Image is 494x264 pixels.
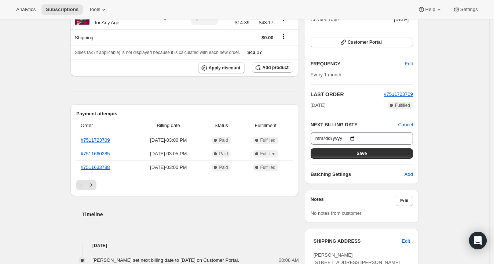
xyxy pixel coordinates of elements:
[82,211,299,218] h2: Timeline
[243,122,289,129] span: Fulfillment
[395,102,410,108] span: Fulfilled
[311,72,341,77] span: Every 1 month
[41,4,83,15] button: Subscriptions
[84,4,112,15] button: Tools
[219,164,228,170] span: Paid
[70,242,299,249] h4: [DATE]
[389,15,413,25] button: [DATE]
[86,180,96,190] button: Next
[460,7,478,12] span: Settings
[260,137,275,143] span: Fulfilled
[204,122,238,129] span: Status
[469,232,487,249] div: Open Intercom Messenger
[278,33,289,41] button: Shipping actions
[402,238,410,245] span: Edit
[400,169,417,180] button: Add
[81,164,110,170] a: #7511633788
[311,121,398,129] h2: NEXT BILLING DATE
[311,148,413,159] button: Save
[248,50,262,55] span: $43.17
[89,7,100,12] span: Tools
[137,164,200,171] span: [DATE] · 03:00 PM
[311,210,362,216] span: No notes from customer
[76,110,293,117] h2: Payment attempts
[449,4,482,15] button: Settings
[394,17,409,23] span: [DATE]
[396,196,413,206] button: Edit
[137,137,200,144] span: [DATE] · 03:00 PM
[384,91,413,97] a: #7511723709
[398,121,413,129] button: Cancel
[311,102,326,109] span: [DATE]
[311,16,339,23] span: Created Date
[16,7,36,12] span: Analytics
[348,39,382,45] span: Customer Portal
[405,171,413,178] span: Add
[400,58,417,70] button: Edit
[70,29,181,46] th: Shipping
[219,137,228,143] span: Paid
[252,62,293,73] button: Add product
[46,7,78,12] span: Subscriptions
[209,65,241,71] span: Apply discount
[76,180,293,190] nav: Pagination
[81,137,110,143] a: #7511723709
[311,37,413,47] button: Customer Portal
[311,91,384,98] h2: LAST ORDER
[279,257,299,264] span: 08:08 AM
[92,257,239,263] span: [PERSON_NAME] set next billing date to [DATE] on Customer Portal.
[198,62,245,73] button: Apply discount
[384,91,413,98] button: #7511723709
[81,151,110,156] a: #7511660285
[254,19,273,26] span: $43.17
[400,198,409,204] span: Edit
[235,19,249,26] span: $14.39
[262,65,288,70] span: Add product
[311,60,405,68] h2: FREQUENCY
[398,235,414,247] button: Edit
[311,196,396,206] h3: Notes
[137,122,200,129] span: Billing date
[76,117,135,134] th: Order
[260,151,275,157] span: Fulfilled
[12,4,40,15] button: Analytics
[260,164,275,170] span: Fulfilled
[314,238,402,245] h3: SHIPPING ADDRESS
[137,150,200,158] span: [DATE] · 03:05 PM
[75,50,240,55] span: Sales tax (if applicable) is not displayed because it is calculated with each new order.
[405,60,413,68] span: Edit
[311,171,405,178] h6: Batching Settings
[356,151,367,156] span: Save
[219,151,228,157] span: Paid
[425,7,435,12] span: Help
[413,4,447,15] button: Help
[261,35,274,40] span: $0.00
